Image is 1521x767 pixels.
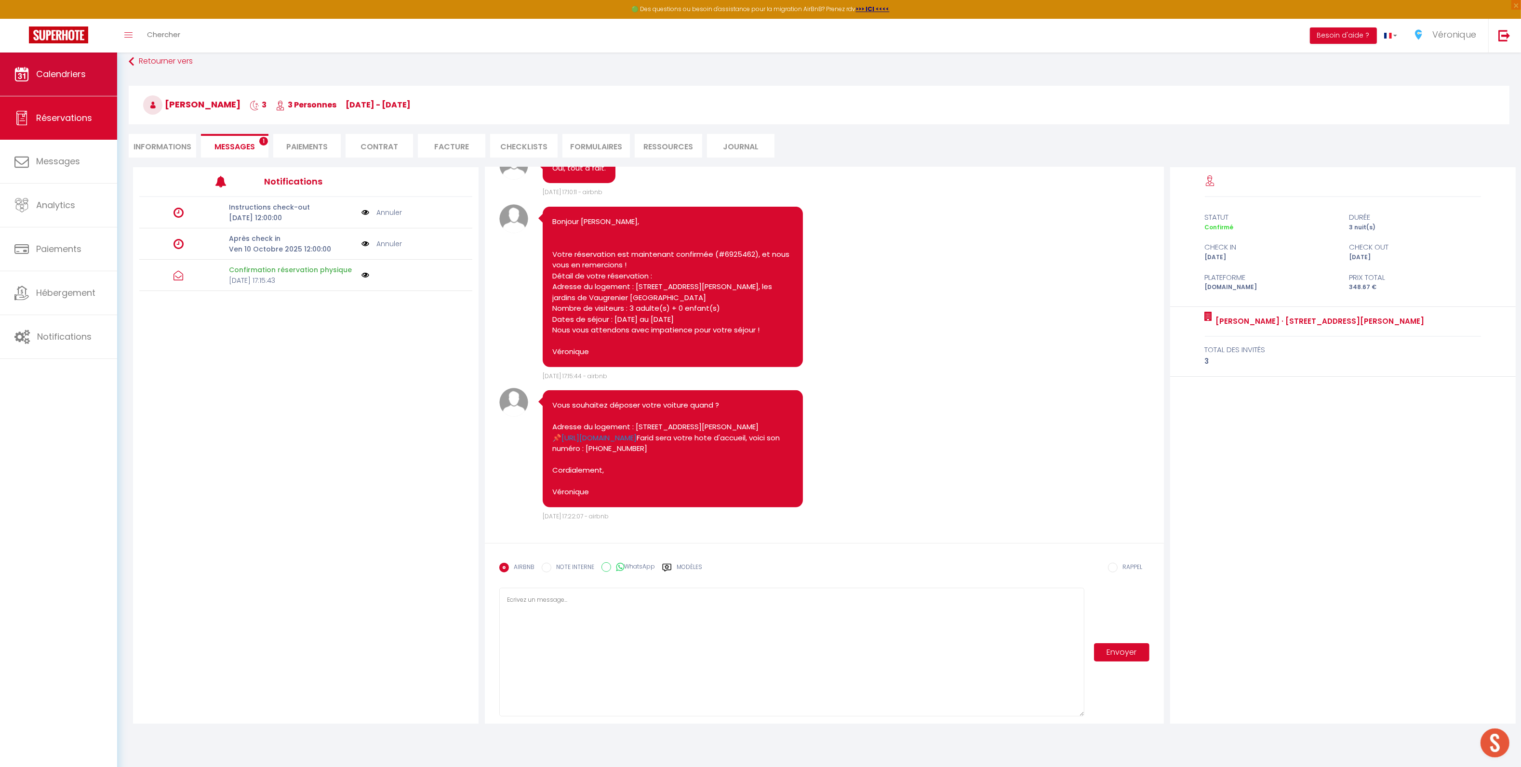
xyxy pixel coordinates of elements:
[552,216,793,357] pre: Bonjour [PERSON_NAME], Votre réservation est maintenant confirmée (#6925462), et nous vous en rem...
[36,68,86,80] span: Calendriers
[1198,253,1343,262] div: [DATE]
[707,134,774,158] li: Journal
[376,207,402,218] a: Annuler
[1205,356,1481,367] div: 3
[1343,241,1487,253] div: check out
[147,29,180,40] span: Chercher
[346,99,411,110] span: [DATE] - [DATE]
[1343,223,1487,232] div: 3 nuit(s)
[611,562,655,573] label: WhatsApp
[543,372,607,380] span: [DATE] 17:15:44 - airbnb
[1205,223,1234,231] span: Confirmé
[856,5,890,13] a: >>> ICI <<<<
[1094,643,1149,661] button: Envoyer
[36,199,75,211] span: Analytics
[129,53,1509,70] a: Retourner vers
[36,243,81,255] span: Paiements
[361,271,369,279] img: NO IMAGE
[1198,212,1343,223] div: statut
[361,238,369,249] img: NO IMAGE
[1343,253,1487,262] div: [DATE]
[1498,29,1510,41] img: logout
[552,400,793,498] pre: Vous souhaitez déposer votre voiture quand ? Adresse du logement : [STREET_ADDRESS][PERSON_NAME] ...
[543,188,602,196] span: [DATE] 17:10:11 - airbnb
[214,141,255,152] span: Messages
[129,134,196,158] li: Informations
[361,207,369,218] img: NO IMAGE
[140,19,187,53] a: Chercher
[1198,241,1343,253] div: check in
[229,202,355,212] p: Instructions check-out
[418,134,485,158] li: Facture
[1343,212,1487,223] div: durée
[490,134,558,158] li: CHECKLISTS
[29,26,88,43] img: Super Booking
[1310,27,1377,44] button: Besoin d'aide ?
[143,98,240,110] span: [PERSON_NAME]
[229,212,355,223] p: [DATE] 12:00:00
[561,433,637,443] a: [URL][DOMAIN_NAME]
[273,134,341,158] li: Paiements
[562,134,630,158] li: FORMULAIRES
[229,244,355,254] p: Ven 10 Octobre 2025 12:00:00
[1205,344,1481,356] div: total des invités
[551,563,594,573] label: NOTE INTERNE
[677,563,702,580] label: Modèles
[36,112,92,124] span: Réservations
[1213,316,1425,327] a: [PERSON_NAME] · [STREET_ADDRESS][PERSON_NAME]
[229,233,355,244] p: Après check in
[229,264,355,275] p: Confirmation réservation physique
[346,134,413,158] li: Contrat
[36,155,80,167] span: Messages
[1198,272,1343,283] div: Plateforme
[1412,27,1426,42] img: ...
[1343,283,1487,292] div: 348.67 €
[509,563,534,573] label: AIRBNB
[250,99,267,110] span: 3
[1404,19,1488,53] a: ... Véronique
[635,134,702,158] li: Ressources
[1118,563,1142,573] label: RAPPEL
[552,163,606,174] pre: Oui, tout à fait.
[259,137,268,145] span: 1
[37,331,92,343] span: Notifications
[229,275,355,286] p: [DATE] 17:15:43
[543,512,609,520] span: [DATE] 17:22:07 - airbnb
[499,388,528,417] img: avatar.png
[499,204,528,233] img: avatar.png
[36,287,95,299] span: Hébergement
[276,99,336,110] span: 3 Personnes
[1432,28,1476,40] span: Véronique
[264,171,403,192] h3: Notifications
[1198,283,1343,292] div: [DOMAIN_NAME]
[1481,728,1509,757] div: Ouvrir le chat
[1343,272,1487,283] div: Prix total
[376,238,402,249] a: Annuler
